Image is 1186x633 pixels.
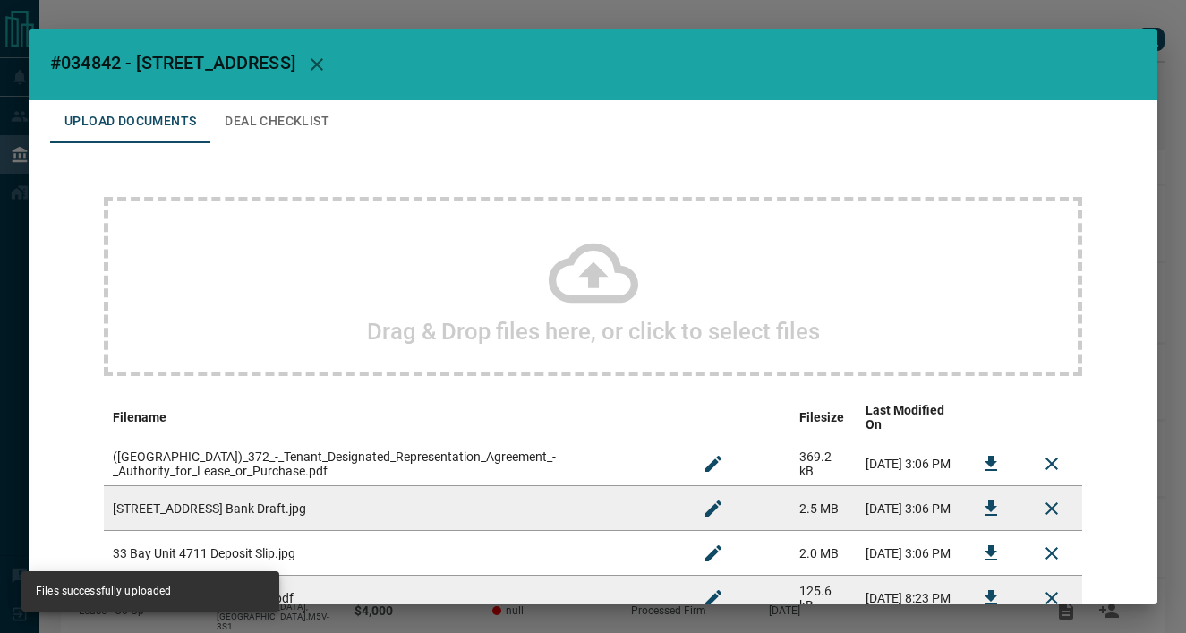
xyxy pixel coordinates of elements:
td: [STREET_ADDRESS] - Invoice.pdf [104,576,683,620]
td: ([GEOGRAPHIC_DATA])_372_-_Tenant_Designated_Representation_Agreement_-_Authority_for_Lease_or_Pur... [104,441,683,486]
td: [DATE] 3:06 PM [857,486,960,531]
td: 2.5 MB [790,486,857,531]
td: [DATE] 3:06 PM [857,441,960,486]
button: Rename [692,532,735,575]
button: Download [969,577,1012,620]
th: edit column [683,394,790,441]
td: [DATE] 3:06 PM [857,531,960,576]
button: Rename [692,442,735,485]
button: Rename [692,487,735,530]
button: Remove File [1030,532,1073,575]
span: #034842 - [STREET_ADDRESS] [50,52,295,73]
th: download action column [960,394,1021,441]
th: Filesize [790,394,857,441]
button: Rename [692,577,735,620]
div: Drag & Drop files here, or click to select files [104,197,1082,376]
button: Download [969,532,1012,575]
td: 2.0 MB [790,531,857,576]
button: Upload Documents [50,100,210,143]
td: 33 Bay Unit 4711 Deposit Slip.jpg [104,531,683,576]
h2: Drag & Drop files here, or click to select files [367,318,820,345]
td: [DATE] 8:23 PM [857,576,960,620]
button: Remove File [1030,442,1073,485]
button: Download [969,442,1012,485]
th: Filename [104,394,683,441]
button: Download [969,487,1012,530]
td: 125.6 kB [790,576,857,620]
td: 369.2 kB [790,441,857,486]
div: Files successfully uploaded [36,577,171,606]
th: Last Modified On [857,394,960,441]
button: Deal Checklist [210,100,344,143]
th: delete file action column [1021,394,1082,441]
button: Remove File [1030,487,1073,530]
button: Remove File [1030,577,1073,620]
td: [STREET_ADDRESS] Bank Draft.jpg [104,486,683,531]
